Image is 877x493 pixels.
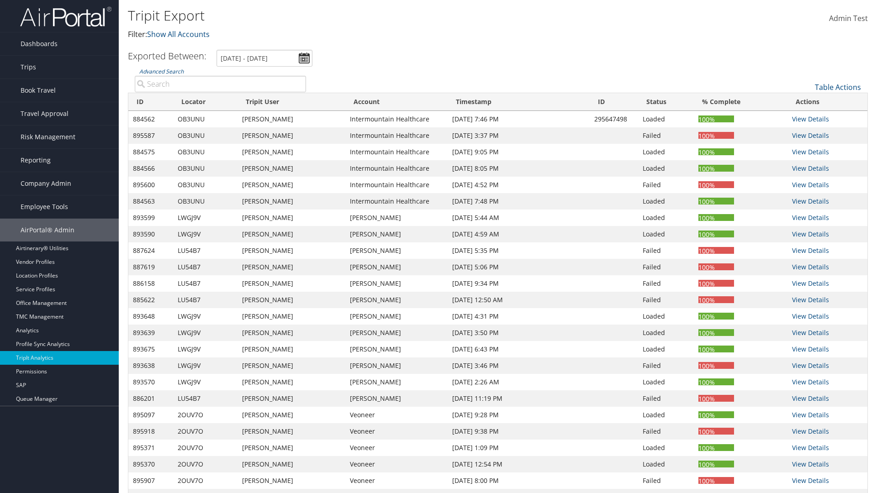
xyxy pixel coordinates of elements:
td: 885622 [128,292,173,308]
td: [PERSON_NAME] [238,374,346,390]
td: [DATE] 5:35 PM [448,242,589,259]
td: LU54B7 [173,275,238,292]
div: 100% [698,263,734,270]
td: [PERSON_NAME] [238,341,346,357]
div: 100% [698,280,734,287]
td: Veoneer [345,423,448,440]
h1: Tripit Export [128,6,621,25]
td: Failed [638,177,694,193]
div: 100% [698,313,734,320]
td: [PERSON_NAME] [238,308,346,325]
td: Loaded [638,308,694,325]
td: [PERSON_NAME] [345,325,448,341]
td: 886158 [128,275,173,292]
th: Actions [787,93,867,111]
td: Loaded [638,440,694,456]
td: [PERSON_NAME] [345,374,448,390]
a: View Details [792,361,829,370]
div: 100% [698,115,734,122]
td: LWGJ9V [173,226,238,242]
td: LWGJ9V [173,308,238,325]
td: Loaded [638,456,694,472]
td: [PERSON_NAME] [238,259,346,275]
th: Locator: activate to sort column ascending [173,93,238,111]
td: [DATE] 9:28 PM [448,407,589,423]
td: [DATE] 3:37 PM [448,127,589,144]
td: 2OUV7O [173,456,238,472]
td: Loaded [638,160,694,177]
div: 100% [698,148,734,155]
td: [PERSON_NAME] [238,357,346,374]
span: Employee Tools [21,195,68,218]
td: Loaded [638,210,694,226]
td: Loaded [638,193,694,210]
a: Table Actions [815,82,861,92]
td: Veoneer [345,472,448,489]
th: ID: activate to sort column ascending [590,93,638,111]
td: 893570 [128,374,173,390]
td: 893638 [128,357,173,374]
td: 2OUV7O [173,440,238,456]
td: OB3UNU [173,193,238,210]
td: OB3UNU [173,127,238,144]
td: 895587 [128,127,173,144]
td: [DATE] 6:43 PM [448,341,589,357]
th: Tripit User: activate to sort column descending [238,93,346,111]
span: Book Travel [21,79,56,102]
td: 895918 [128,423,173,440]
td: [PERSON_NAME] [345,275,448,292]
a: View Details [792,378,829,386]
div: 100% [698,461,734,467]
td: Intermountain Healthcare [345,111,448,127]
a: View Details [792,164,829,173]
td: [PERSON_NAME] [238,456,346,472]
td: [PERSON_NAME] [238,325,346,341]
td: [DATE] 9:34 PM [448,275,589,292]
td: [DATE] 4:59 AM [448,226,589,242]
td: 893648 [128,308,173,325]
td: [DATE] 4:52 PM [448,177,589,193]
td: [DATE] 8:05 PM [448,160,589,177]
td: [PERSON_NAME] [238,390,346,407]
th: % Complete: activate to sort column ascending [694,93,787,111]
td: Loaded [638,144,694,160]
a: View Details [792,197,829,205]
td: [PERSON_NAME] [345,292,448,308]
td: [DATE] 2:26 AM [448,374,589,390]
td: [DATE] 9:38 PM [448,423,589,440]
td: [PERSON_NAME] [238,440,346,456]
td: [PERSON_NAME] [238,127,346,144]
td: [PERSON_NAME] [238,275,346,292]
p: Filter: [128,29,621,41]
td: OB3UNU [173,160,238,177]
td: 893599 [128,210,173,226]
td: LWGJ9V [173,210,238,226]
span: Dashboards [21,32,58,55]
td: Failed [638,357,694,374]
a: View Details [792,131,829,140]
a: View Details [792,115,829,123]
div: 100% [698,198,734,205]
td: [PERSON_NAME] [238,111,346,127]
td: 2OUV7O [173,423,238,440]
td: [PERSON_NAME] [238,193,346,210]
div: 100% [698,296,734,303]
a: View Details [792,312,829,320]
td: Failed [638,275,694,292]
th: ID: activate to sort column ascending [128,93,173,111]
a: View Details [792,410,829,419]
div: 100% [698,231,734,237]
th: Timestamp: activate to sort column ascending [448,93,589,111]
span: Admin Test [829,13,868,23]
td: Intermountain Healthcare [345,177,448,193]
div: 100% [698,346,734,352]
td: Failed [638,292,694,308]
td: [PERSON_NAME] [238,210,346,226]
td: [PERSON_NAME] [238,242,346,259]
td: [PERSON_NAME] [345,341,448,357]
td: [DATE] 3:50 PM [448,325,589,341]
td: 893590 [128,226,173,242]
td: [PERSON_NAME] [238,407,346,423]
a: View Details [792,180,829,189]
td: [DATE] 9:05 PM [448,144,589,160]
